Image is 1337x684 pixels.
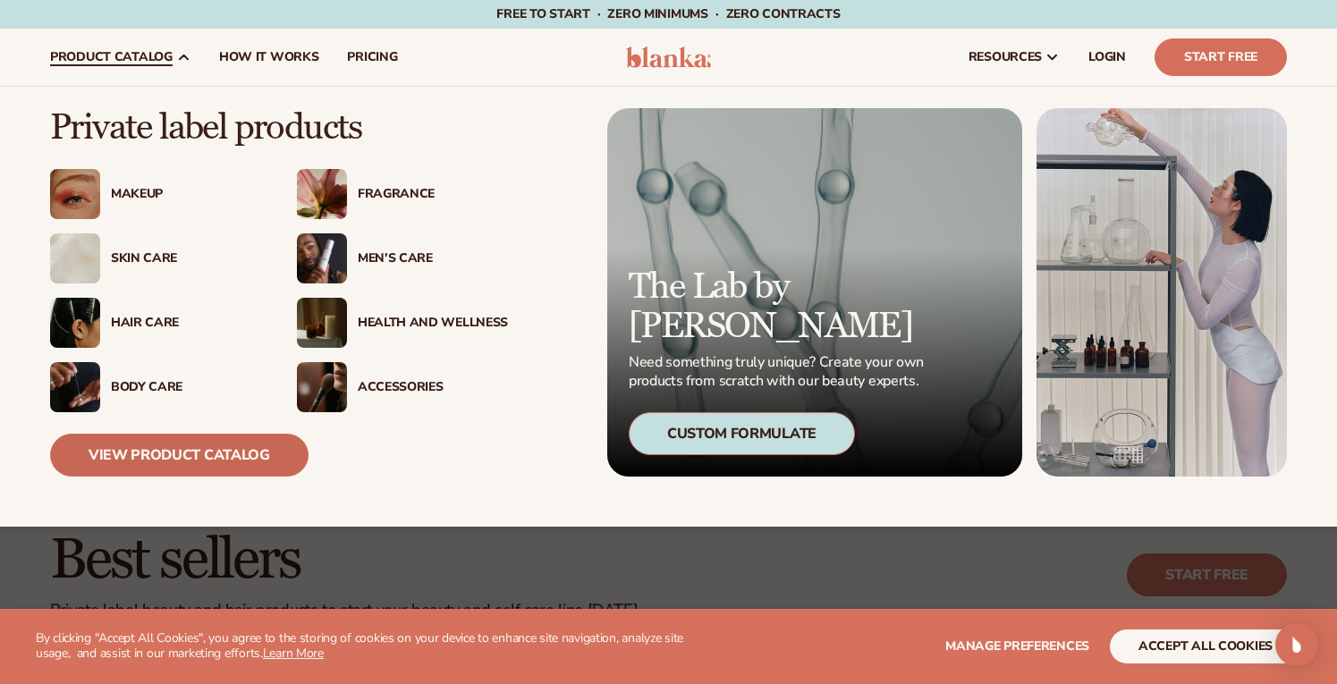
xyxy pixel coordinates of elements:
[50,298,100,348] img: Female hair pulled back with clips.
[358,251,508,266] div: Men’s Care
[111,187,261,202] div: Makeup
[50,108,508,148] p: Private label products
[1275,623,1318,666] div: Open Intercom Messenger
[629,267,929,346] p: The Lab by [PERSON_NAME]
[629,353,929,391] p: Need something truly unique? Create your own products from scratch with our beauty experts.
[954,29,1074,86] a: resources
[50,362,100,412] img: Male hand applying moisturizer.
[111,316,261,331] div: Hair Care
[496,5,840,22] span: Free to start · ZERO minimums · ZERO contracts
[50,362,261,412] a: Male hand applying moisturizer. Body Care
[297,169,347,219] img: Pink blooming flower.
[50,50,173,64] span: product catalog
[50,233,100,283] img: Cream moisturizer swatch.
[607,108,1022,477] a: Microscopic product formula. The Lab by [PERSON_NAME] Need something truly unique? Create your ow...
[358,380,508,395] div: Accessories
[1110,629,1301,663] button: accept all cookies
[297,233,347,283] img: Male holding moisturizer bottle.
[36,29,205,86] a: product catalog
[297,233,508,283] a: Male holding moisturizer bottle. Men’s Care
[969,50,1042,64] span: resources
[50,169,261,219] a: Female with glitter eye makeup. Makeup
[263,645,324,662] a: Learn More
[50,233,261,283] a: Cream moisturizer swatch. Skin Care
[111,251,261,266] div: Skin Care
[50,169,100,219] img: Female with glitter eye makeup.
[297,298,347,348] img: Candles and incense on table.
[1088,50,1126,64] span: LOGIN
[297,362,508,412] a: Female with makeup brush. Accessories
[205,29,334,86] a: How It Works
[358,316,508,331] div: Health And Wellness
[50,298,261,348] a: Female hair pulled back with clips. Hair Care
[629,412,855,455] div: Custom Formulate
[50,434,309,477] a: View Product Catalog
[297,169,508,219] a: Pink blooming flower. Fragrance
[219,50,319,64] span: How It Works
[945,638,1089,654] span: Manage preferences
[358,187,508,202] div: Fragrance
[347,50,397,64] span: pricing
[297,298,508,348] a: Candles and incense on table. Health And Wellness
[111,380,261,395] div: Body Care
[626,46,711,68] img: logo
[1074,29,1140,86] a: LOGIN
[1037,108,1287,477] img: Female in lab with equipment.
[36,631,719,662] p: By clicking "Accept All Cookies", you agree to the storing of cookies on your device to enhance s...
[297,362,347,412] img: Female with makeup brush.
[333,29,411,86] a: pricing
[1155,38,1287,76] a: Start Free
[945,629,1089,663] button: Manage preferences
